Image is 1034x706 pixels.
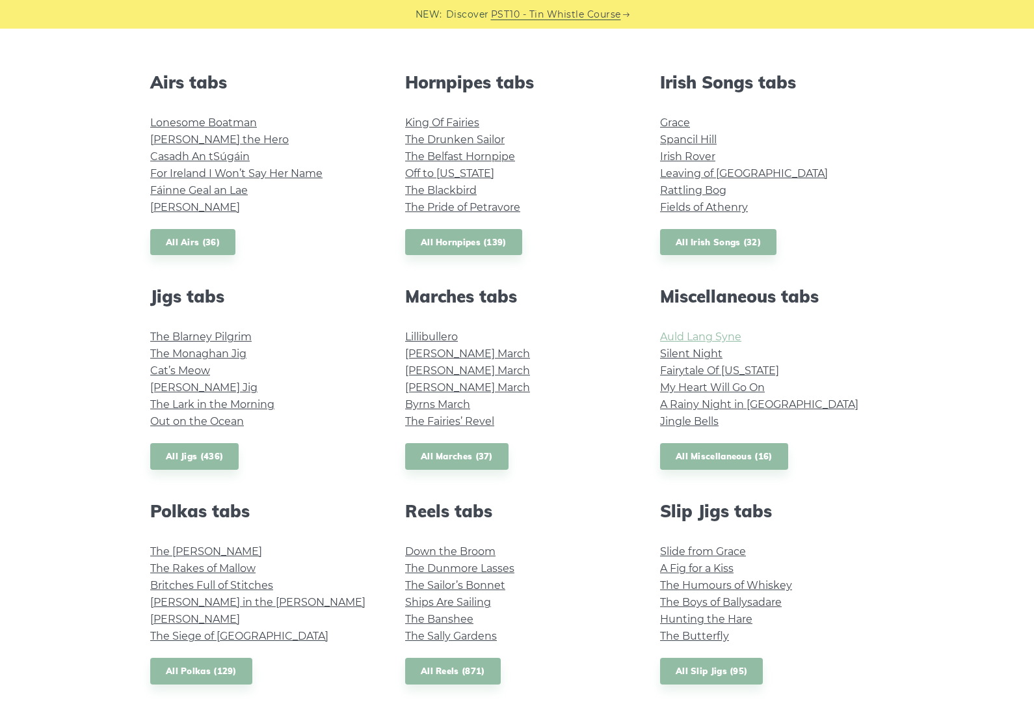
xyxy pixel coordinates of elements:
a: Rattling Bog [660,184,726,197]
a: Grace [660,116,690,129]
h2: Hornpipes tabs [405,72,629,92]
a: Hunting the Hare [660,613,752,625]
h2: Jigs tabs [150,286,374,306]
a: Fields of Athenry [660,201,748,213]
a: All Reels (871) [405,658,501,685]
a: The Siege of [GEOGRAPHIC_DATA] [150,630,328,642]
a: The [PERSON_NAME] [150,545,262,558]
a: All Jigs (436) [150,443,239,470]
a: The Banshee [405,613,473,625]
a: [PERSON_NAME] March [405,364,530,377]
a: [PERSON_NAME] March [405,347,530,360]
a: Jingle Bells [660,415,719,428]
a: All Hornpipes (139) [405,229,522,256]
a: All Airs (36) [150,229,235,256]
a: The Blackbird [405,184,477,197]
a: Auld Lang Syne [660,331,741,343]
a: All Miscellaneous (16) [660,443,788,470]
a: The Boys of Ballysadare [660,596,782,608]
a: Cat’s Meow [150,364,210,377]
a: The Rakes of Mallow [150,562,256,575]
a: The Belfast Hornpipe [405,150,515,163]
a: The Sally Gardens [405,630,497,642]
a: All Polkas (129) [150,658,252,685]
a: A Rainy Night in [GEOGRAPHIC_DATA] [660,398,858,411]
a: Silent Night [660,347,722,360]
a: The Drunken Sailor [405,133,505,146]
a: Lillibullero [405,331,458,343]
span: NEW: [416,7,442,22]
a: All Slip Jigs (95) [660,658,763,685]
a: The Pride of Petravore [405,201,520,213]
a: For Ireland I Won’t Say Her Name [150,167,323,180]
a: The Lark in the Morning [150,398,274,411]
a: Fáinne Geal an Lae [150,184,248,197]
a: [PERSON_NAME] in the [PERSON_NAME] [150,596,365,608]
a: [PERSON_NAME] the Hero [150,133,289,146]
a: [PERSON_NAME] March [405,381,530,394]
a: All Marches (37) [405,443,509,470]
a: [PERSON_NAME] Jig [150,381,258,394]
a: All Irish Songs (32) [660,229,776,256]
a: [PERSON_NAME] [150,201,240,213]
a: The Fairies’ Revel [405,415,494,428]
a: The Butterfly [660,630,729,642]
a: Fairytale Of [US_STATE] [660,364,779,377]
a: Lonesome Boatman [150,116,257,129]
a: The Dunmore Lasses [405,562,514,575]
a: Slide from Grace [660,545,746,558]
a: The Sailor’s Bonnet [405,579,505,591]
a: Leaving of [GEOGRAPHIC_DATA] [660,167,828,180]
span: Discover [446,7,489,22]
a: Spancil Hill [660,133,717,146]
h2: Miscellaneous tabs [660,286,884,306]
a: Irish Rover [660,150,715,163]
a: [PERSON_NAME] [150,613,240,625]
a: King Of Fairies [405,116,479,129]
a: The Humours of Whiskey [660,579,792,591]
h2: Slip Jigs tabs [660,501,884,521]
h2: Airs tabs [150,72,374,92]
a: Out on the Ocean [150,415,244,428]
a: Byrns March [405,398,470,411]
a: A Fig for a Kiss [660,562,734,575]
a: My Heart Will Go On [660,381,765,394]
a: Down the Broom [405,545,496,558]
a: Britches Full of Stitches [150,579,273,591]
a: Off to [US_STATE] [405,167,494,180]
h2: Marches tabs [405,286,629,306]
h2: Irish Songs tabs [660,72,884,92]
a: Casadh An tSúgáin [150,150,250,163]
h2: Reels tabs [405,501,629,521]
h2: Polkas tabs [150,501,374,521]
a: PST10 - Tin Whistle Course [491,7,621,22]
a: Ships Are Sailing [405,596,491,608]
a: The Monaghan Jig [150,347,246,360]
a: The Blarney Pilgrim [150,331,252,343]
